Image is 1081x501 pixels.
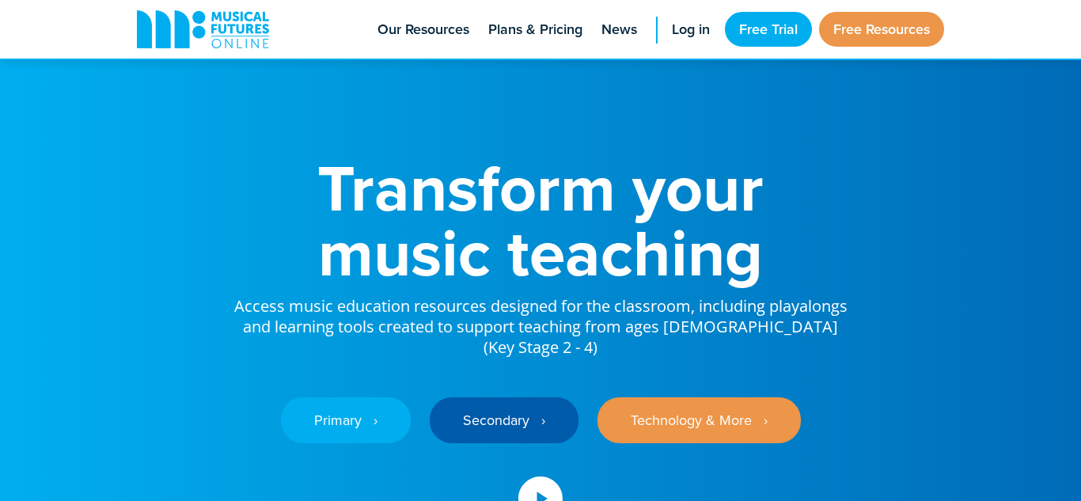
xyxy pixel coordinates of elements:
span: Log in [672,19,710,40]
span: Our Resources [377,19,469,40]
a: Primary ‎‏‏‎ ‎ › [281,397,411,443]
a: Secondary ‎‏‏‎ ‎ › [430,397,578,443]
a: Technology & More ‎‏‏‎ ‎ › [597,397,801,443]
span: News [601,19,637,40]
h1: Transform your music teaching [232,155,849,285]
p: Access music education resources designed for the classroom, including playalongs and learning to... [232,285,849,358]
a: Free Trial [725,12,812,47]
a: Free Resources [819,12,944,47]
span: Plans & Pricing [488,19,582,40]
